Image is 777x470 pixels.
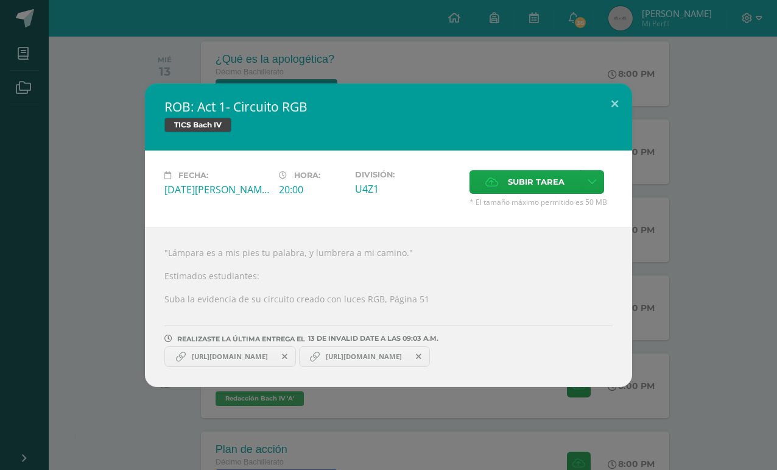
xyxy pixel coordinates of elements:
[164,183,269,196] div: [DATE][PERSON_NAME]
[320,352,408,361] span: [URL][DOMAIN_NAME]
[279,183,345,196] div: 20:00
[597,84,632,125] button: Close (Esc)
[469,197,613,207] span: * El tamaño máximo permitido es 50 MB
[508,171,564,193] span: Subir tarea
[177,335,305,343] span: REALIZASTE LA ÚLTIMA ENTREGA EL
[305,338,438,339] span: 13 DE Invalid Date A LAS 09:03 A.M.
[178,171,208,180] span: Fecha:
[355,182,460,196] div: U4Z1
[275,350,295,363] span: Remover entrega
[145,227,632,387] div: "Lámpara es a mis pies tu palabra, y lumbrera a mi camino." Estimados estudiantes: Suba la eviden...
[164,118,231,132] span: TICS Bach IV
[355,170,460,179] label: División:
[409,350,429,363] span: Remover entrega
[164,98,613,115] h2: ROB: Act 1- Circuito RGB
[299,346,431,367] a: https://docs.google.com/document/d/1nnC8AwSFCM6A7PdJ8lT-ZZTpm3C4Ji6pnbH9FAOSYPo/edit?usp=sharing
[164,346,296,367] a: https://docs.google.com/document/d/1nnC8AwSFCM6A7PdJ8lT-ZZTpm3C4Ji6pnbH9FAOSYPo/edit?usp=sharing
[294,171,320,180] span: Hora:
[186,352,274,361] span: [URL][DOMAIN_NAME]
